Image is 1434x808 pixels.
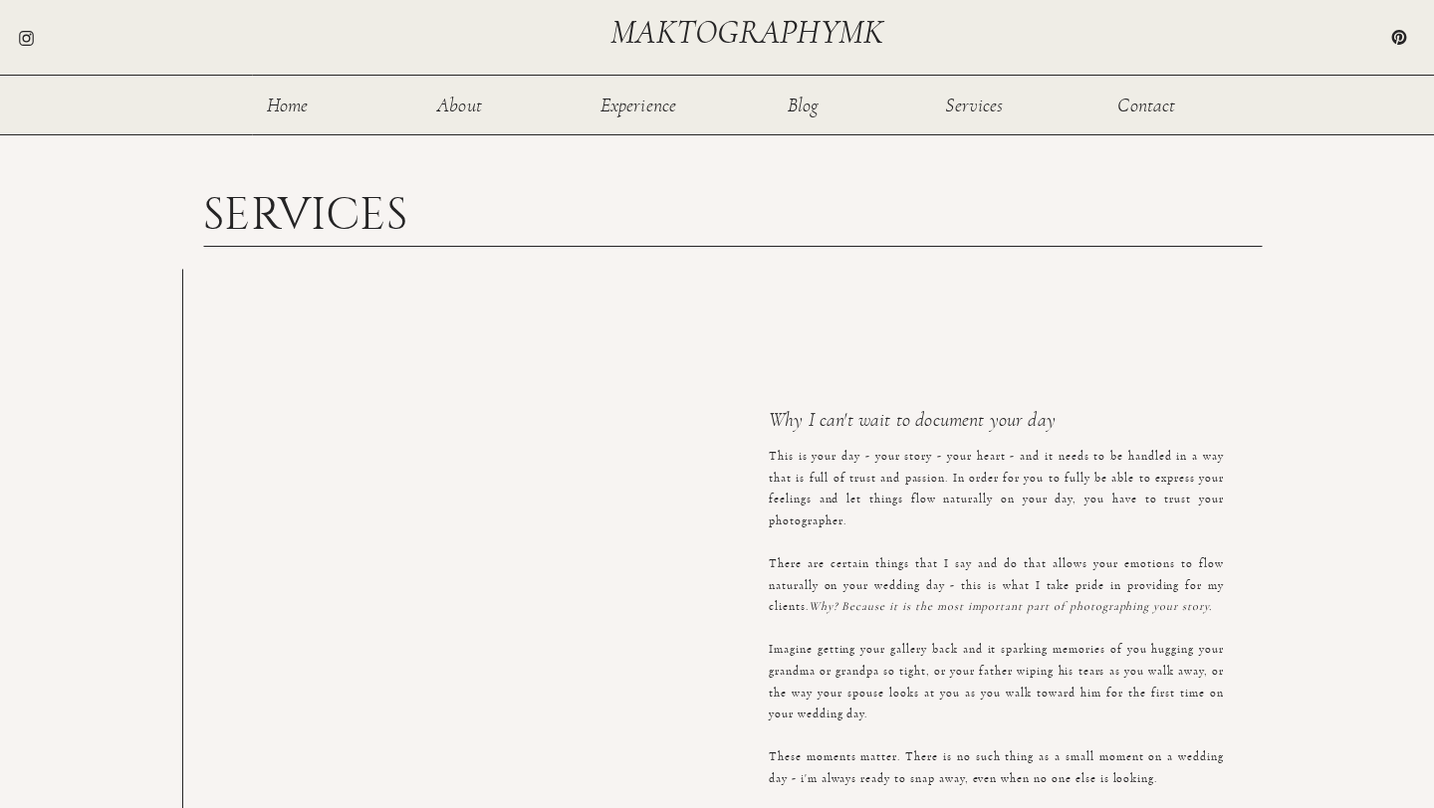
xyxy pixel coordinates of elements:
[769,446,1224,713] p: This is your day - your story - your heart - and it needs to be handled in a way that is full of ...
[942,96,1007,112] a: Services
[610,16,891,49] a: maktographymk
[771,96,836,112] a: Blog
[1114,96,1179,112] a: Contact
[427,96,492,112] a: About
[769,410,1204,437] h3: Why I can't wait to document your day
[203,192,433,230] h1: SERVICES
[598,96,678,112] a: Experience
[809,600,1212,612] i: Why? Because it is the most important part of photographing your story.
[255,96,320,112] a: Home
